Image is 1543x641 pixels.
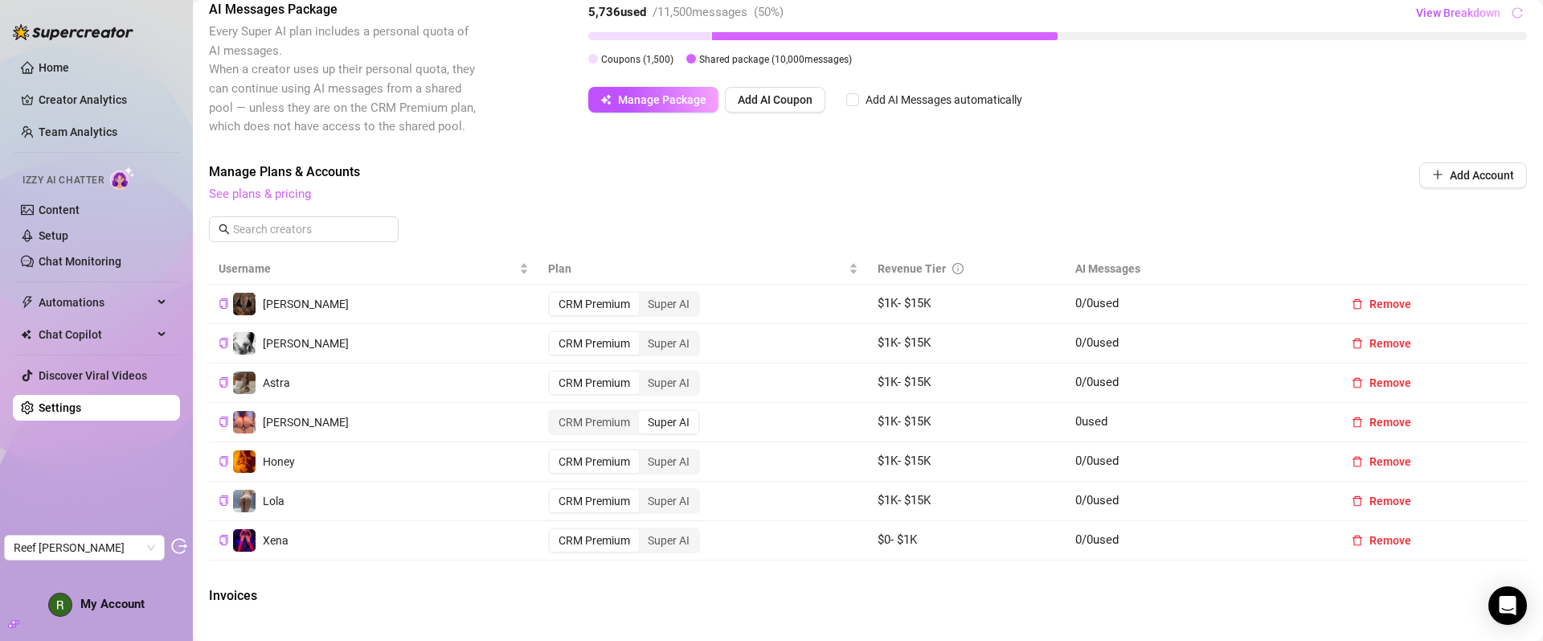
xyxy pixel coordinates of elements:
span: Astra [263,376,290,389]
span: Invoices [209,586,479,606]
img: ACg8ocLY9N6-PqO_L49U1OnUdAzWH6o8bxz6_aZR6b-TA5W-12egCw=s96-c [49,594,72,616]
span: Honey [263,455,295,468]
div: Super AI [639,411,698,433]
span: copy [219,495,229,506]
span: Xena [263,534,289,547]
span: Remove [1369,416,1411,429]
div: Super AI [639,529,698,552]
span: delete [1352,535,1363,546]
a: Home [39,61,69,74]
img: logo-BBDzfeDw.svg [13,24,133,40]
span: 0 / 0 used [1075,532,1119,547]
div: Super AI [639,450,698,473]
div: segmented control [548,291,700,317]
div: Super AI [639,332,698,355]
span: Remove [1369,455,1411,468]
button: Copy Creator ID [219,495,229,507]
span: Every Super AI plan includes a personal quota of AI messages. When a creator uses up their person... [209,24,476,134]
button: Remove [1339,331,1424,356]
button: Remove [1339,449,1424,475]
div: CRM Premium [550,490,639,512]
span: logout [171,538,187,554]
span: copy [219,535,229,545]
a: Settings [39,401,81,414]
img: Lola [233,490,256,512]
div: CRM Premium [550,372,639,394]
div: Super AI [639,490,698,512]
span: $ 1K - $ 15K [878,493,931,507]
span: Coupons ( 1,500 ) [601,54,673,65]
img: Elsie [233,332,256,355]
strong: 5,736 used [588,5,646,19]
span: [PERSON_NAME] [263,298,349,310]
div: CRM Premium [550,411,639,433]
img: Stella [233,411,256,433]
img: Nina [233,293,256,315]
span: delete [1352,338,1363,349]
div: segmented control [548,370,700,396]
span: / 11,500 messages [653,5,747,19]
span: thunderbolt [21,296,34,309]
span: 0 / 0 used [1075,454,1119,468]
span: $ 1K - $ 15K [878,454,931,468]
button: Copy Creator ID [219,337,229,349]
span: copy [219,377,229,388]
span: ( 50 %) [754,5,784,19]
span: View Breakdown [1416,6,1500,19]
span: [PERSON_NAME] [263,416,349,429]
button: Copy Creator ID [219,298,229,310]
button: Remove [1339,488,1424,514]
span: Automations [39,290,153,315]
span: plus [1432,169,1443,180]
span: 0 / 0 used [1075,296,1119,310]
a: Content [39,203,80,216]
span: Add AI Coupon [738,93,812,106]
span: reload [1512,7,1523,18]
button: Remove [1339,528,1424,553]
span: $ 1K - $ 15K [878,414,931,429]
span: Shared package ( 10,000 messages) [699,54,852,65]
span: Manage Package [618,93,706,106]
img: Honey [233,450,256,473]
input: Search creators [233,220,376,238]
span: My Account [80,597,145,611]
span: Plan [548,260,845,277]
button: Add Account [1419,162,1527,188]
span: Remove [1369,534,1411,547]
span: delete [1352,456,1363,467]
span: copy [219,298,229,309]
span: copy [219,338,229,348]
span: $ 1K - $ 15K [878,375,931,389]
span: delete [1352,377,1363,388]
span: Chat Copilot [39,322,153,347]
div: CRM Premium [550,529,639,552]
div: segmented control [548,331,700,356]
a: Setup [39,229,68,242]
span: Lola [263,495,284,507]
span: Manage Plans & Accounts [209,162,1310,182]
a: Chat Monitoring [39,255,121,268]
span: 0 / 0 used [1075,335,1119,350]
div: segmented control [548,409,700,435]
span: info-circle [952,263,964,274]
span: Remove [1369,337,1411,350]
a: Discover Viral Videos [39,369,147,382]
span: delete [1352,417,1363,428]
button: Manage Package [588,87,718,113]
span: copy [219,417,229,427]
span: delete [1352,298,1363,310]
span: Revenue Tier [878,262,946,275]
span: search [219,224,230,235]
div: segmented control [548,528,700,553]
div: CRM Premium [550,450,639,473]
img: Xena [233,529,256,552]
span: Reef Galloway [14,536,155,560]
a: Team Analytics [39,125,117,138]
div: CRM Premium [550,332,639,355]
span: Add Account [1450,169,1514,182]
span: Username [219,260,516,277]
a: Creator Analytics [39,87,167,113]
span: copy [219,456,229,466]
div: Add AI Messages automatically [866,91,1022,109]
span: $ 0 - $ 1K [878,532,917,547]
